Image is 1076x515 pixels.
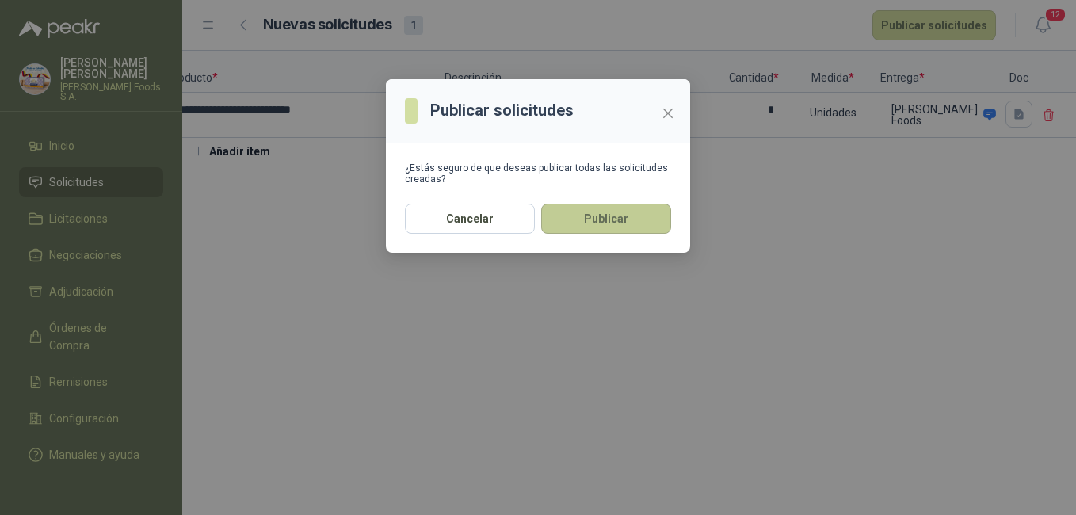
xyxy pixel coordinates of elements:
span: close [662,107,674,120]
button: Close [655,101,681,126]
h3: Publicar solicitudes [430,98,574,123]
div: ¿Estás seguro de que deseas publicar todas las solicitudes creadas? [405,162,671,185]
button: Cancelar [405,204,535,234]
button: Publicar [541,204,671,234]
